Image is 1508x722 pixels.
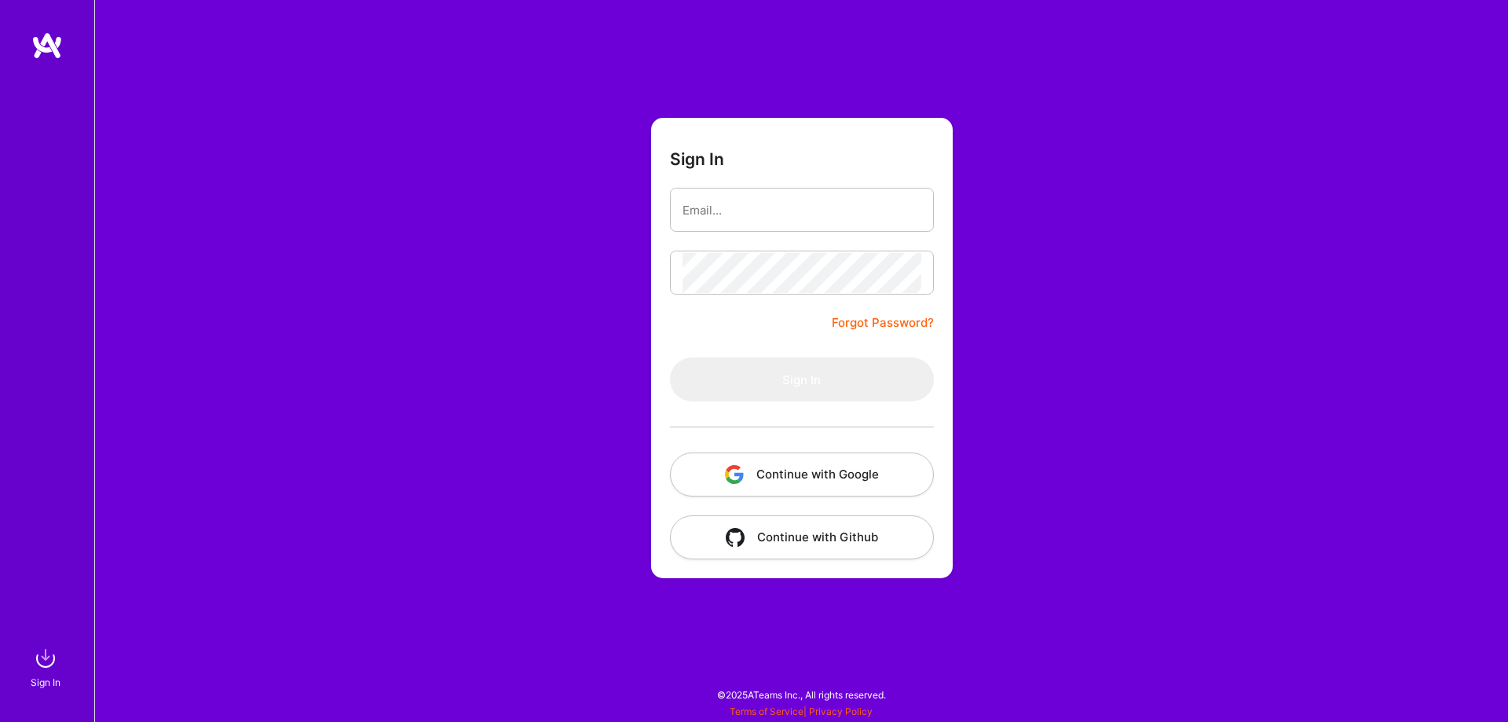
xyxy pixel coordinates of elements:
[725,465,744,484] img: icon
[31,31,63,60] img: logo
[670,453,934,497] button: Continue with Google
[730,706,873,717] span: |
[683,190,921,230] input: Email...
[31,674,60,691] div: Sign In
[809,706,873,717] a: Privacy Policy
[670,149,724,169] h3: Sign In
[33,643,61,691] a: sign inSign In
[94,675,1508,714] div: © 2025 ATeams Inc., All rights reserved.
[730,706,803,717] a: Terms of Service
[726,528,745,547] img: icon
[670,515,934,559] button: Continue with Github
[30,643,61,674] img: sign in
[832,313,934,332] a: Forgot Password?
[670,357,934,401] button: Sign In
